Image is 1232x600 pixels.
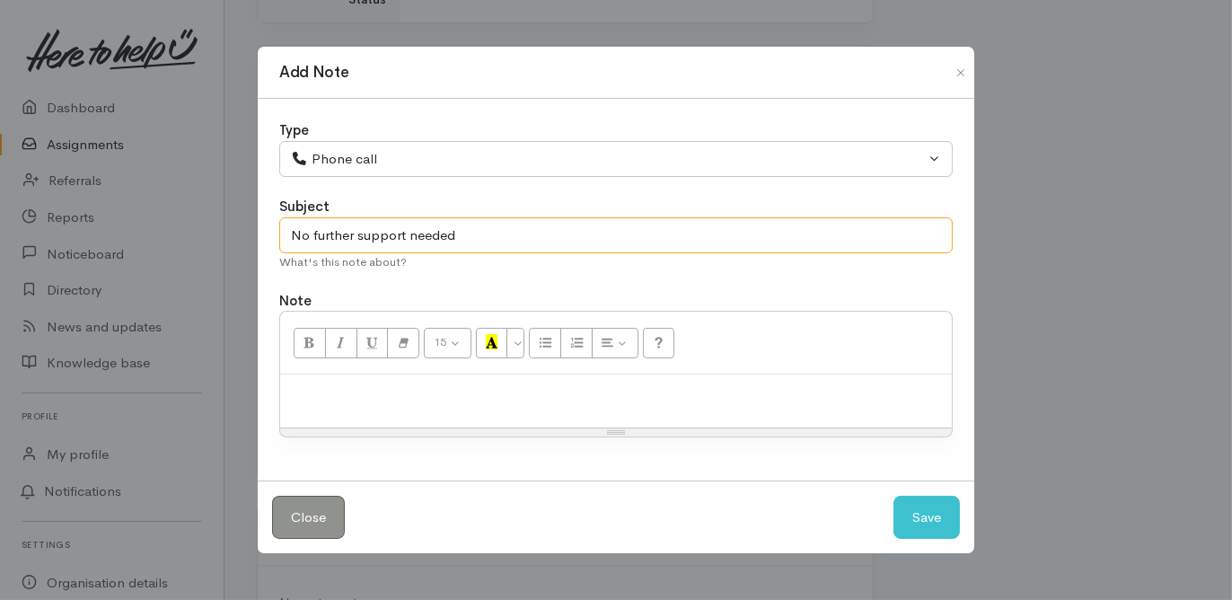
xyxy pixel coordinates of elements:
button: Bold (CTRL+B) [294,328,326,358]
button: Ordered list (CTRL+SHIFT+NUM8) [560,328,593,358]
button: Help [643,328,675,358]
label: Type [279,120,309,141]
button: Unordered list (CTRL+SHIFT+NUM7) [529,328,561,358]
div: Resize [280,428,952,437]
h1: Add Note [279,61,348,84]
button: Remove Font Style (CTRL+\) [387,328,419,358]
label: Subject [279,197,330,217]
button: Paragraph [592,328,638,358]
button: Phone call [279,141,953,178]
button: Close [946,62,975,84]
button: Underline (CTRL+U) [356,328,389,358]
button: More Color [506,328,524,358]
span: 15 [435,334,447,349]
button: Recent Color [476,328,508,358]
button: Save [893,496,960,540]
div: What's this note about? [279,253,953,271]
div: Phone call [291,149,925,170]
button: Italic (CTRL+I) [325,328,357,358]
label: Note [279,291,312,312]
button: Font Size [424,328,471,358]
button: Close [272,496,345,540]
